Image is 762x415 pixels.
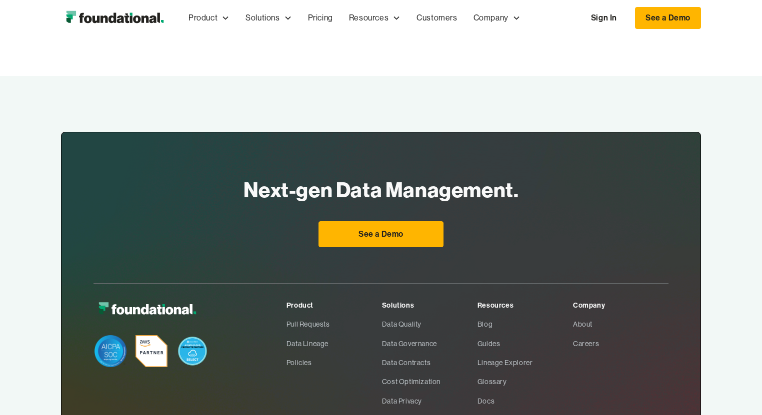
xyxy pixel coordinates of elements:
[243,174,519,205] h2: Next-gen Data Management.
[477,372,573,391] a: Glossary
[349,11,388,24] div: Resources
[573,300,668,311] div: Company
[286,315,382,334] a: Pull Requests
[465,1,528,34] div: Company
[286,334,382,353] a: Data Lineage
[477,315,573,334] a: Blog
[94,335,126,367] img: SOC Badge
[286,300,382,311] div: Product
[573,315,668,334] a: About
[382,315,477,334] a: Data Quality
[581,7,627,28] a: Sign In
[93,300,201,319] img: Foundational Logo White
[180,1,237,34] div: Product
[477,392,573,411] a: Docs
[382,372,477,391] a: Cost Optimization
[382,300,477,311] div: Solutions
[341,1,408,34] div: Resources
[477,300,573,311] div: Resources
[582,300,762,415] iframe: Chat Widget
[188,11,217,24] div: Product
[237,1,299,34] div: Solutions
[635,7,701,29] a: See a Demo
[300,1,341,34] a: Pricing
[318,221,443,247] a: See a Demo
[382,334,477,353] a: Data Governance
[473,11,508,24] div: Company
[477,353,573,372] a: Lineage Explorer
[573,334,668,353] a: Careers
[61,8,168,28] img: Foundational Logo
[408,1,465,34] a: Customers
[245,11,279,24] div: Solutions
[382,392,477,411] a: Data Privacy
[382,353,477,372] a: Data Contracts
[477,334,573,353] a: Guides
[286,353,382,372] a: Policies
[61,8,168,28] a: home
